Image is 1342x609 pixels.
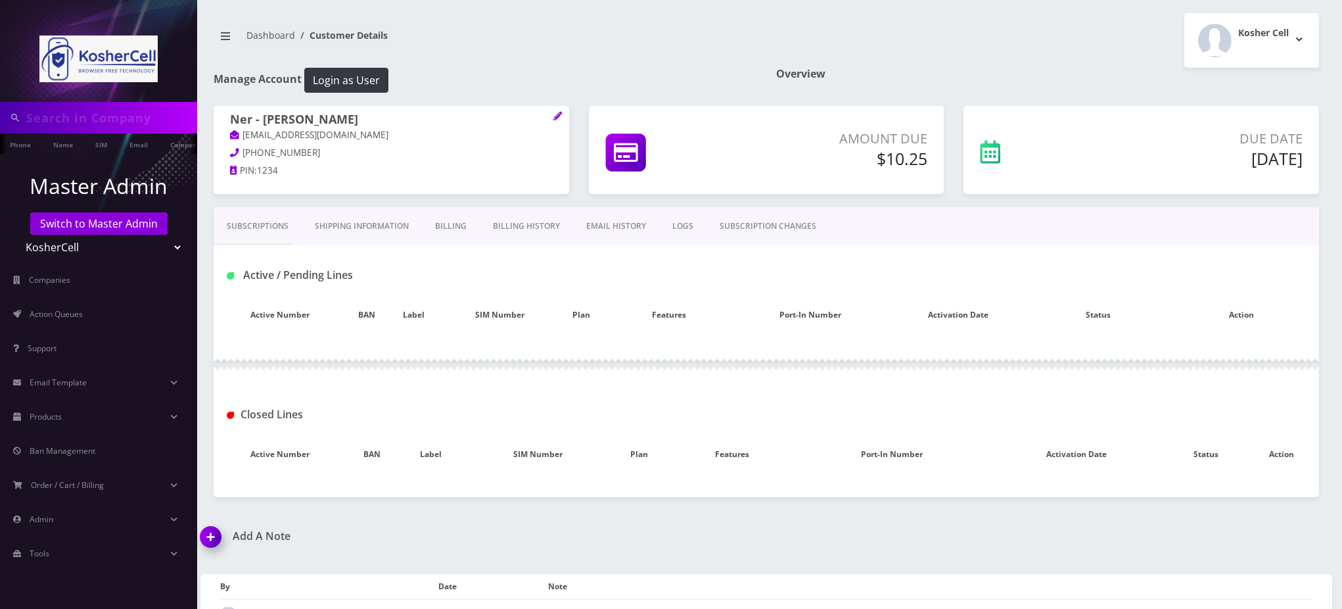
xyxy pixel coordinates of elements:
h1: Active / Pending Lines [227,269,573,281]
th: Active Number [214,296,346,334]
p: Due Date [1094,129,1303,149]
span: Tools [30,548,49,559]
button: Login as User [304,68,388,93]
th: Action [1165,296,1319,334]
a: Login as User [302,72,388,86]
th: Note [548,574,1312,599]
h1: Overview [776,68,1319,80]
th: Port-In Number [798,435,985,474]
a: Add A Note [200,530,756,543]
a: LOGS [659,207,706,245]
h5: [DATE] [1094,149,1303,168]
span: Action Queues [30,308,83,320]
th: Date [438,574,547,599]
span: Support [28,343,57,354]
img: Closed Lines [227,412,234,419]
th: Plan [560,296,603,334]
li: Customer Details [295,28,388,42]
th: Action [1243,435,1319,474]
a: Shipping Information [302,207,422,245]
th: Activation Date [985,435,1168,474]
h1: Closed Lines [227,408,573,421]
h5: $10.25 [748,149,928,168]
a: Dashboard [246,29,295,41]
th: Status [1032,296,1165,334]
h1: Manage Account [214,68,756,93]
p: Amount Due [748,129,928,149]
th: Status [1168,435,1243,474]
th: SIM Number [463,435,613,474]
span: Email Template [30,377,87,388]
a: [EMAIL_ADDRESS][DOMAIN_NAME] [230,129,388,142]
th: Features [603,296,735,334]
a: Company [164,134,208,154]
h1: Ner - [PERSON_NAME] [230,112,553,128]
span: Products [30,411,62,422]
span: [PHONE_NUMBER] [243,147,320,158]
th: SIM Number [440,296,560,334]
th: Activation Date [885,296,1032,334]
img: Active / Pending Lines [227,272,234,280]
a: SUBSCRIPTION CHANGES [706,207,829,245]
th: Features [666,435,798,474]
th: Label [388,296,440,334]
input: Search in Company [26,105,194,130]
a: Phone [3,134,37,154]
th: Plan [613,435,666,474]
a: Billing [422,207,480,245]
span: 1234 [257,164,278,176]
button: Kosher Cell [1184,13,1319,68]
h2: Kosher Cell [1238,28,1289,39]
span: Companies [29,274,70,285]
th: Label [398,435,463,474]
a: Name [47,134,80,154]
nav: breadcrumb [214,22,756,59]
a: PIN: [230,164,257,178]
th: Active Number [214,435,346,474]
span: Ban Management [30,445,95,456]
th: BAN [346,435,398,474]
a: SIM [89,134,114,154]
span: Order / Cart / Billing [31,479,104,491]
th: Port-In Number [735,296,885,334]
a: Subscriptions [214,207,302,245]
span: Admin [30,514,53,525]
a: Email [123,134,154,154]
th: By [220,574,438,599]
a: Switch to Master Admin [30,212,168,235]
a: Billing History [480,207,573,245]
a: EMAIL HISTORY [573,207,659,245]
th: BAN [346,296,388,334]
img: KosherCell [39,36,158,82]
